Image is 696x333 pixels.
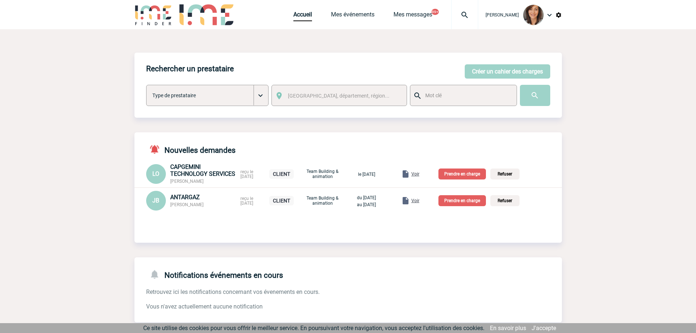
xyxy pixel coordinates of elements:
span: LO [152,170,159,177]
h4: Rechercher un prestataire [146,64,234,73]
a: Accueil [293,11,312,21]
span: Voir [411,198,419,203]
span: du [DATE] [357,195,376,200]
span: reçu le [DATE] [240,196,253,206]
span: [PERSON_NAME] [170,179,204,184]
p: CLIENT [269,196,294,205]
span: Retrouvez ici les notifications concernant vos évenements en cours. [146,288,320,295]
span: le [DATE] [358,172,375,177]
img: folder.png [401,170,410,178]
a: Voir [384,170,421,177]
span: ANTARGAZ [170,194,200,201]
p: Refuser [490,195,520,206]
span: au [DATE] [357,202,376,207]
span: [PERSON_NAME] [170,202,204,207]
p: Prendre en charge [438,169,486,179]
button: 99+ [431,9,439,15]
h4: Nouvelles demandes [146,144,236,155]
img: folder.png [401,196,410,205]
span: [PERSON_NAME] [486,12,519,18]
p: CLIENT [269,169,294,179]
img: IME-Finder [134,4,172,25]
span: Ce site utilise des cookies pour vous offrir le meilleur service. En poursuivant votre navigation... [143,325,484,332]
span: [GEOGRAPHIC_DATA], département, région... [288,93,389,99]
h4: Notifications événements en cours [146,269,283,280]
p: Team Building & animation [304,169,341,179]
span: reçu le [DATE] [240,169,253,179]
a: En savoir plus [490,325,526,332]
p: Refuser [490,169,520,179]
span: Voir [411,171,419,177]
a: Mes messages [393,11,432,21]
input: Submit [520,85,550,106]
a: Voir [384,197,421,204]
span: JB [152,197,159,204]
img: notifications-24-px-g.png [149,269,164,280]
span: CAPGEMINI TECHNOLOGY SERVICES [170,163,235,177]
img: notifications-active-24-px-r.png [149,144,164,155]
a: Mes événements [331,11,374,21]
p: Prendre en charge [438,195,486,206]
img: 103585-1.jpg [523,5,544,25]
p: Team Building & animation [304,196,341,206]
input: Mot clé [423,91,510,100]
span: Vous n'avez actuellement aucune notification [146,303,263,310]
a: J'accepte [532,325,556,332]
